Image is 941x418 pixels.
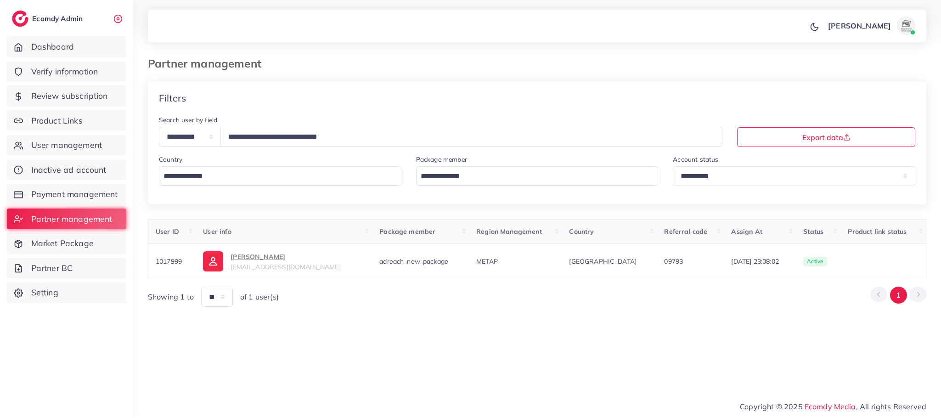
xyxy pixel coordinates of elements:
img: avatar [897,17,915,35]
a: Verify information [7,61,126,82]
span: adreach_new_package [379,257,448,265]
a: [PERSON_NAME]avatar [823,17,919,35]
ul: Pagination [870,287,926,304]
span: User ID [156,227,179,236]
div: Search for option [416,166,659,186]
span: Product link status [848,227,907,236]
span: User info [203,227,231,236]
label: Search user by field [159,115,217,124]
button: Go to page 1 [890,287,907,304]
span: active [803,257,827,267]
span: Dashboard [31,41,74,53]
p: [PERSON_NAME] [231,251,340,262]
span: [GEOGRAPHIC_DATA] [569,257,649,266]
a: Partner BC [7,258,126,279]
span: Partner BC [31,262,73,274]
a: Inactive ad account [7,159,126,181]
span: Package member [379,227,435,236]
span: Copyright © 2025 [740,401,926,412]
label: Package member [416,155,467,164]
span: Country [569,227,594,236]
img: logo [12,11,28,27]
span: Referral code [664,227,707,236]
a: Setting [7,282,126,303]
span: Showing 1 to [148,292,194,302]
span: Product Links [31,115,83,127]
a: Partner management [7,209,126,230]
input: Search for option [417,169,647,184]
a: Ecomdy Media [805,402,856,411]
a: Product Links [7,110,126,131]
a: User management [7,135,126,156]
span: of 1 user(s) [240,292,279,302]
a: Market Package [7,233,126,254]
span: Payment management [31,188,118,200]
span: User management [31,139,102,151]
span: Region Management [476,227,542,236]
span: , All rights Reserved [856,401,926,412]
p: [PERSON_NAME] [828,20,891,31]
span: Review subscription [31,90,108,102]
h3: Partner management [148,57,269,70]
span: [EMAIL_ADDRESS][DOMAIN_NAME] [231,263,340,271]
span: Inactive ad account [31,164,107,176]
a: logoEcomdy Admin [12,11,85,27]
span: Setting [31,287,58,299]
img: ic-user-info.36bf1079.svg [203,251,223,271]
a: [PERSON_NAME][EMAIL_ADDRESS][DOMAIN_NAME] [203,251,365,271]
div: Search for option [159,166,401,186]
h4: Filters [159,92,186,104]
span: METAP [476,257,498,265]
span: Partner management [31,213,113,225]
span: Status [803,227,823,236]
span: Assign At [731,227,762,236]
a: Payment management [7,184,126,205]
label: Account status [673,155,718,164]
span: Export data [802,134,851,141]
span: 09793 [664,257,683,265]
label: Country [159,155,182,164]
span: 1017999 [156,257,182,265]
a: Review subscription [7,85,126,107]
span: Market Package [31,237,94,249]
span: Verify information [31,66,98,78]
a: Dashboard [7,36,126,57]
span: [DATE] 23:08:02 [731,257,789,266]
input: Search for option [160,169,389,184]
button: Export data [737,127,915,147]
h2: Ecomdy Admin [32,14,85,23]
